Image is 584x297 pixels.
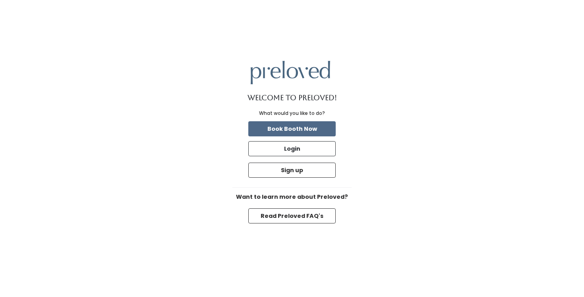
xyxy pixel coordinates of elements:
[248,141,336,156] button: Login
[248,94,337,102] h1: Welcome to Preloved!
[247,140,337,158] a: Login
[248,121,336,136] button: Book Booth Now
[248,208,336,223] button: Read Preloved FAQ's
[259,110,325,117] div: What would you like to do?
[232,194,352,200] h6: Want to learn more about Preloved?
[248,163,336,178] button: Sign up
[251,61,330,84] img: preloved logo
[247,161,337,179] a: Sign up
